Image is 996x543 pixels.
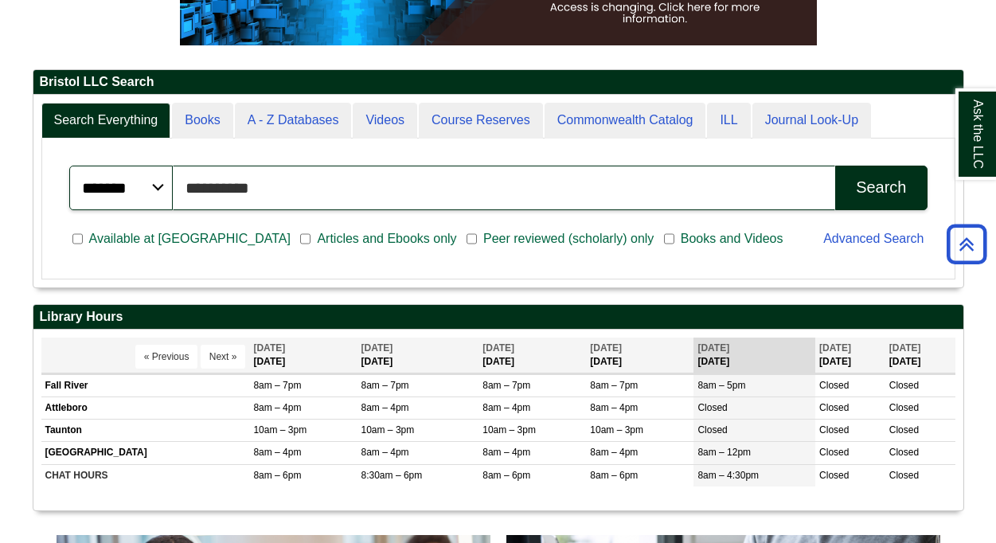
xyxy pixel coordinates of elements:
span: Closed [819,402,849,413]
button: Search [835,166,927,210]
span: Closed [819,424,849,436]
h2: Library Hours [33,305,963,330]
span: 8am – 7pm [253,380,301,391]
span: Closed [889,380,919,391]
span: Closed [889,470,919,481]
span: [DATE] [361,342,393,354]
span: Closed [697,402,727,413]
th: [DATE] [357,338,479,373]
span: Closed [819,447,849,458]
a: Books [172,103,232,139]
th: [DATE] [693,338,815,373]
th: [DATE] [885,338,955,373]
span: 8am – 6pm [253,470,301,481]
span: Closed [819,470,849,481]
span: 8:30am – 6pm [361,470,423,481]
a: Videos [353,103,417,139]
span: 8am – 7pm [482,380,530,391]
span: 8am – 4pm [253,447,301,458]
span: [DATE] [253,342,285,354]
span: Closed [697,424,727,436]
input: Peer reviewed (scholarly) only [467,232,477,246]
a: Advanced Search [823,232,924,245]
span: 8am – 5pm [697,380,745,391]
span: 8am – 4pm [361,447,409,458]
span: Articles and Ebooks only [311,229,463,248]
a: Search Everything [41,103,171,139]
input: Books and Videos [664,232,674,246]
input: Available at [GEOGRAPHIC_DATA] [72,232,83,246]
th: [DATE] [586,338,693,373]
a: ILL [707,103,750,139]
a: Back to Top [941,233,992,255]
span: Available at [GEOGRAPHIC_DATA] [83,229,297,248]
td: Taunton [41,420,250,442]
span: [DATE] [819,342,851,354]
button: Next » [201,345,246,369]
th: [DATE] [815,338,885,373]
span: 8am – 4pm [590,447,638,458]
span: 8am – 4pm [482,447,530,458]
span: 8am – 4pm [253,402,301,413]
td: Fall River [41,374,250,397]
th: [DATE] [478,338,586,373]
span: 8am – 6pm [590,470,638,481]
span: 8am – 7pm [590,380,638,391]
span: 8am – 4pm [361,402,409,413]
span: Closed [889,447,919,458]
span: Closed [889,424,919,436]
span: 8am – 4pm [482,402,530,413]
span: 8am – 4:30pm [697,470,759,481]
button: « Previous [135,345,198,369]
span: 8am – 12pm [697,447,751,458]
span: 10am – 3pm [361,424,415,436]
span: Closed [819,380,849,391]
th: [DATE] [249,338,357,373]
span: Peer reviewed (scholarly) only [477,229,660,248]
span: 10am – 3pm [253,424,307,436]
td: [GEOGRAPHIC_DATA] [41,442,250,464]
span: [DATE] [590,342,622,354]
span: Books and Videos [674,229,790,248]
td: CHAT HOURS [41,464,250,486]
input: Articles and Ebooks only [300,232,311,246]
span: 10am – 3pm [482,424,536,436]
span: 8am – 7pm [361,380,409,391]
span: [DATE] [482,342,514,354]
a: Journal Look-Up [752,103,871,139]
a: Course Reserves [419,103,543,139]
span: [DATE] [697,342,729,354]
a: Commonwealth Catalog [545,103,706,139]
span: 10am – 3pm [590,424,643,436]
span: 8am – 4pm [590,402,638,413]
span: [DATE] [889,342,921,354]
a: A - Z Databases [235,103,352,139]
span: 8am – 6pm [482,470,530,481]
td: Attleboro [41,397,250,420]
span: Closed [889,402,919,413]
h2: Bristol LLC Search [33,70,963,95]
div: Search [856,178,906,197]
